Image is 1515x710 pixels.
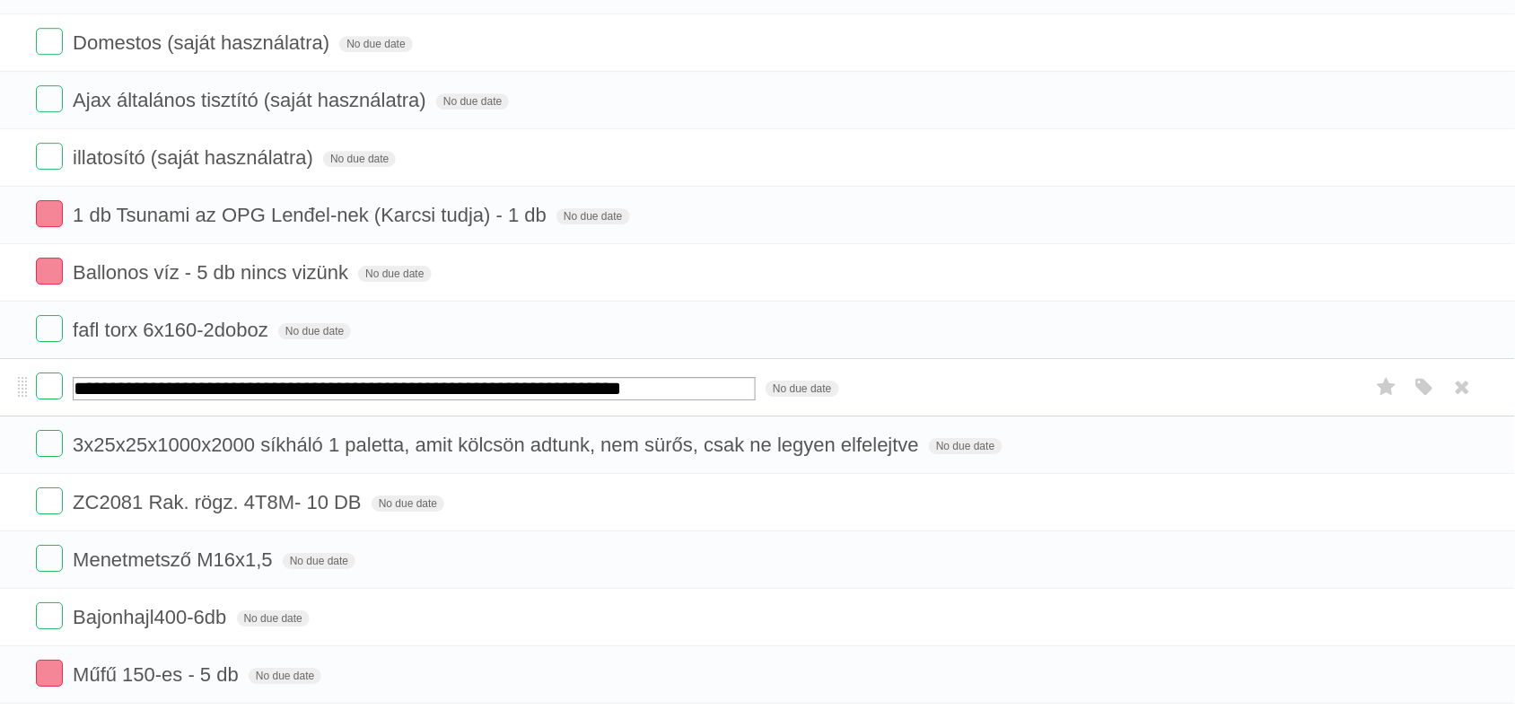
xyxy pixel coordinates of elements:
label: Done [36,602,63,629]
span: No due date [372,495,444,512]
label: Done [36,200,63,227]
span: illatosító (saját használatra) [73,146,318,169]
label: Done [36,487,63,514]
span: No due date [237,610,310,627]
span: No due date [278,323,351,339]
label: Done [36,258,63,285]
label: Done [36,28,63,55]
span: ZC2081 Rak. rögz. 4T8M- 10 DB [73,491,366,513]
span: No due date [323,151,396,167]
span: No due date [339,36,412,52]
label: Done [36,373,63,399]
span: Menetmetsző M16x1,5 [73,548,277,571]
span: No due date [283,553,355,569]
span: 3x25x25x1000x2000 síkháló 1 paletta, amit kölcsön adtunk, nem sürős, csak ne legyen elfelejtve [73,434,924,456]
span: No due date [358,266,431,282]
label: Done [36,660,63,687]
span: 1 db Tsunami az OPG Lenđel-nek (Karcsi tudja) - 1 db [73,204,551,226]
span: fafl torx 6x160-2doboz [73,319,273,341]
label: Done [36,143,63,170]
span: No due date [249,668,321,684]
span: Bajonhajl400-6db [73,606,231,628]
span: Műfű 150-es - 5 db [73,663,243,686]
span: No due date [929,438,1002,454]
label: Done [36,315,63,342]
label: Done [36,430,63,457]
label: Star task [1370,373,1404,402]
span: No due date [436,93,509,110]
span: Ajax általános tisztító (saját használatra) [73,89,431,111]
label: Done [36,545,63,572]
span: No due date [766,381,838,397]
span: No due date [556,208,629,224]
span: Domestos (saját használatra) [73,31,334,54]
label: Done [36,85,63,112]
span: Ballonos víz - 5 db nincs vizünk [73,261,353,284]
